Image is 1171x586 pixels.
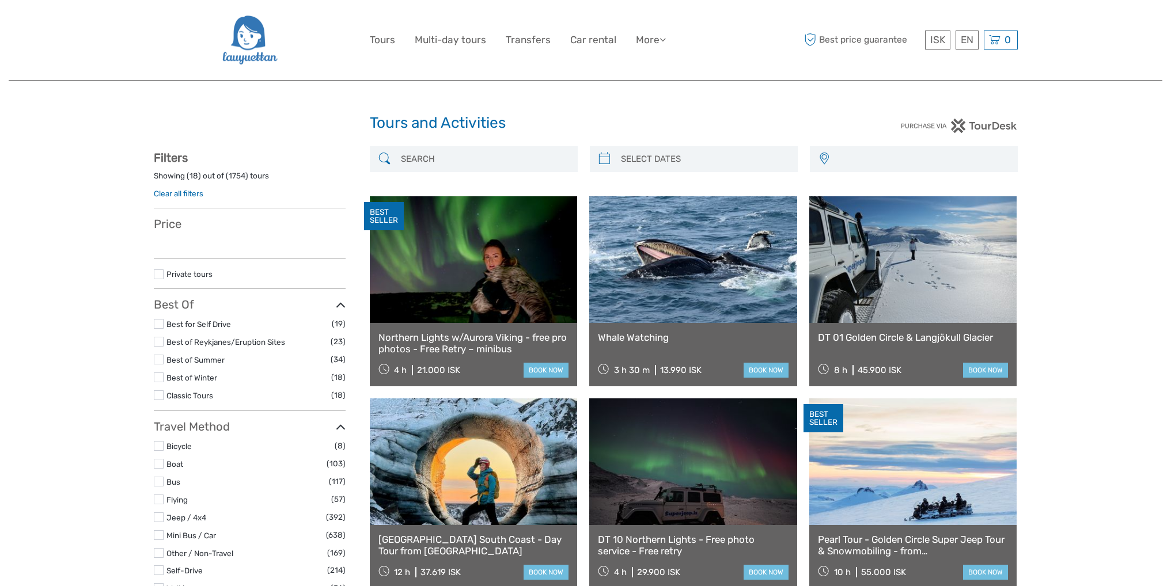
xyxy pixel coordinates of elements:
input: SEARCH [396,149,572,169]
a: Mini Bus / Car [166,531,216,540]
a: More [636,32,666,48]
span: ISK [930,34,945,45]
span: (169) [327,546,346,560]
a: Clear all filters [154,189,203,198]
a: Whale Watching [598,332,789,343]
span: (638) [326,528,346,542]
a: Bus [166,477,180,486]
a: Jeep / 4x4 [166,513,206,522]
a: Bicycle [166,442,192,451]
h3: Travel Method [154,420,346,433]
div: 13.990 ISK [660,365,702,375]
span: 12 h [394,567,410,577]
a: DT 01 Golden Circle & Langjökull Glacier [818,332,1009,343]
a: Transfers [506,32,551,48]
div: 45.900 ISK [858,365,901,375]
a: Private tours [166,269,213,279]
label: 18 [190,170,198,181]
h1: Tours and Activities [370,114,802,132]
span: (392) [326,511,346,524]
span: 8 h [834,365,847,375]
span: 4 h [394,365,407,375]
span: 0 [1003,34,1013,45]
div: 21.000 ISK [417,365,460,375]
span: (34) [331,353,346,366]
img: PurchaseViaTourDesk.png [900,119,1017,133]
a: Car rental [570,32,616,48]
a: book now [524,565,569,580]
a: [GEOGRAPHIC_DATA] South Coast - Day Tour from [GEOGRAPHIC_DATA] [378,534,569,557]
span: (117) [329,475,346,488]
div: BEST SELLER [364,202,404,231]
span: (18) [331,389,346,402]
a: Self-Drive [166,566,203,575]
a: Best of Winter [166,373,217,382]
div: 37.619 ISK [420,567,461,577]
h3: Best Of [154,298,346,311]
span: (214) [327,564,346,577]
a: Classic Tours [166,391,213,400]
a: book now [524,363,569,378]
div: EN [956,31,979,50]
span: 4 h [614,567,627,577]
div: 55.000 ISK [861,567,906,577]
a: book now [963,363,1008,378]
a: Multi-day tours [415,32,486,48]
span: (8) [335,439,346,452]
div: BEST SELLER [804,404,843,433]
span: (103) [327,457,346,470]
a: Flying [166,495,188,504]
a: book now [744,565,789,580]
strong: Filters [154,151,188,165]
a: book now [744,363,789,378]
div: 29.900 ISK [637,567,680,577]
span: (23) [331,335,346,348]
a: Best for Self Drive [166,319,231,329]
div: Showing ( ) out of ( ) tours [154,170,346,188]
label: 1754 [229,170,245,181]
a: Other / Non-Travel [166,549,233,558]
a: Pearl Tour - Golden Circle Super Jeep Tour & Snowmobiling - from [GEOGRAPHIC_DATA] [818,534,1009,557]
a: Northern Lights w/Aurora Viking - free pro photos - Free Retry – minibus [378,332,569,355]
span: 3 h 30 m [614,365,650,375]
a: Best of Reykjanes/Eruption Sites [166,337,285,347]
span: (19) [332,317,346,330]
span: Best price guarantee [802,31,922,50]
input: SELECT DATES [616,149,792,169]
span: (57) [331,493,346,506]
span: 10 h [834,567,851,577]
a: Tours [370,32,395,48]
img: 2954-36deae89-f5b4-4889-ab42-60a468582106_logo_big.png [221,9,277,71]
a: Boat [166,459,183,469]
a: DT 10 Northern Lights - Free photo service - Free retry [598,534,789,557]
a: Best of Summer [166,355,225,364]
a: book now [963,565,1008,580]
h3: Price [154,217,346,231]
span: (18) [331,371,346,384]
